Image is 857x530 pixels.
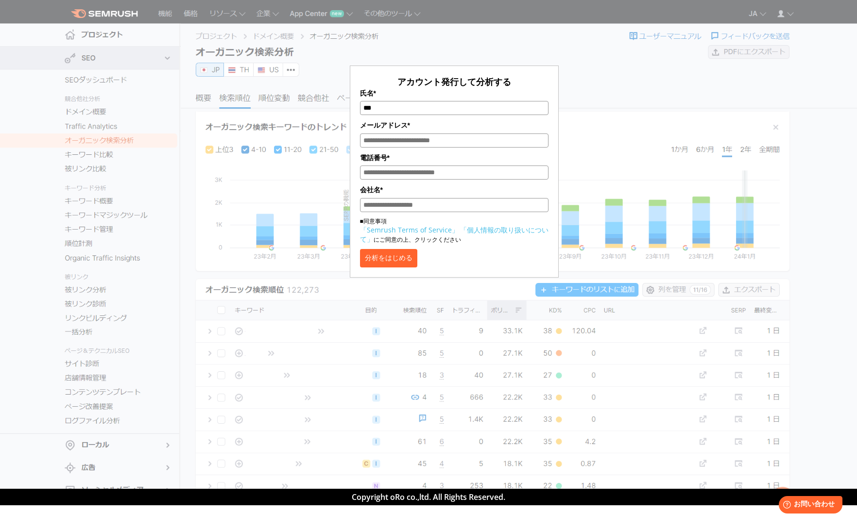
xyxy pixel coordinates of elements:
span: アカウント発行して分析する [397,76,511,87]
iframe: Help widget launcher [771,492,846,519]
label: メールアドレス* [360,120,548,131]
span: Copyright oRo co.,ltd. All Rights Reserved. [352,492,505,502]
a: 「個人情報の取り扱いについて」 [360,225,548,244]
label: 電話番号* [360,152,548,163]
a: 「Semrush Terms of Service」 [360,225,459,234]
p: ■同意事項 にご同意の上、クリックください [360,217,548,244]
button: 分析をはじめる [360,249,417,267]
